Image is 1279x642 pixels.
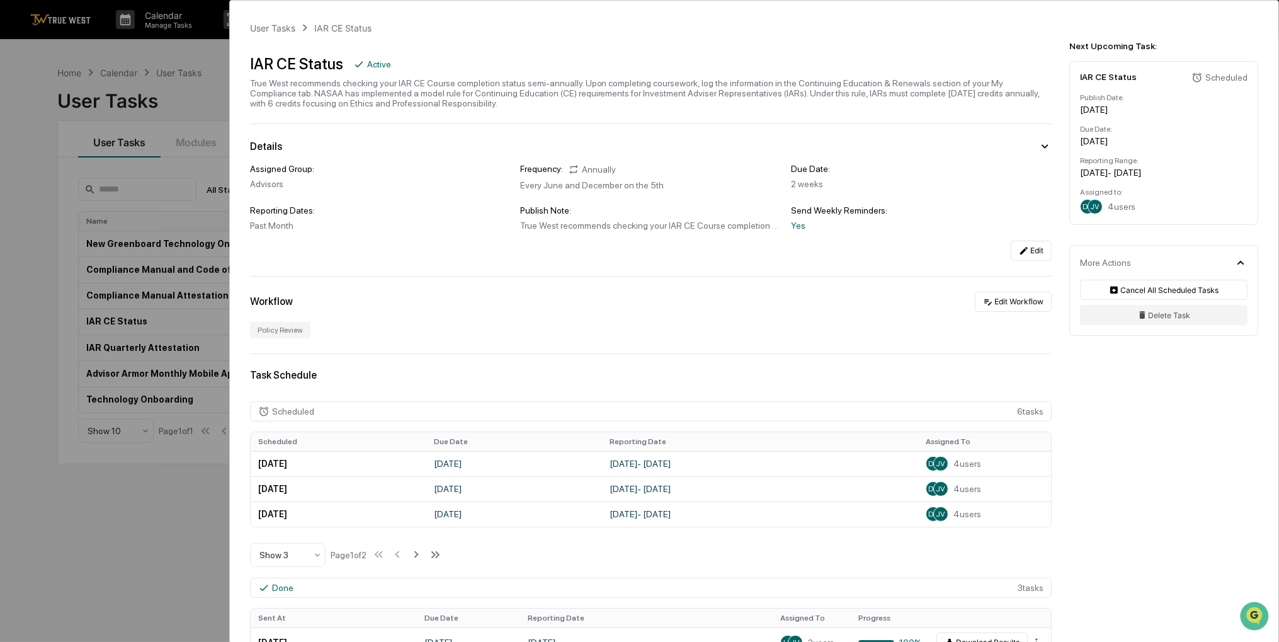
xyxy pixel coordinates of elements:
span: 4 users [953,509,981,519]
button: Cancel All Scheduled Tasks [1080,280,1248,300]
img: 8933085812038_c878075ebb4cc5468115_72.jpg [26,96,49,118]
div: [DATE] [1080,105,1248,115]
div: Task Schedule [250,369,1052,381]
div: Reporting Dates: [250,205,511,215]
a: 🗄️Attestations [86,218,161,241]
span: 4 users [953,484,981,494]
span: 4 users [953,459,981,469]
button: See all [195,137,229,152]
a: Powered byPylon [89,277,152,287]
div: 🖐️ [13,224,23,234]
div: Page 1 of 2 [331,550,367,560]
span: JV [936,510,945,519]
div: Advisors [250,179,511,189]
div: IAR CE Status [250,55,343,73]
div: Start new chat [57,96,207,108]
span: [PERSON_NAME] [39,171,102,181]
span: DB [928,484,938,493]
button: Edit [1011,241,1052,261]
div: 6 task s [250,401,1052,421]
th: Reporting Date [603,432,918,451]
td: [DATE] [251,451,427,476]
div: Due Date: [791,164,1052,174]
div: Reporting Range: [1080,156,1248,165]
div: Annually [568,164,616,175]
div: 🗄️ [91,224,101,234]
div: Publish Note: [520,205,781,215]
div: Assigned to: [1080,188,1248,197]
div: Done [272,583,293,593]
div: User Tasks [250,23,295,33]
div: Every June and December on the 5th [520,180,781,190]
div: Next Upcoming Task: [1069,41,1258,51]
div: [DATE] [1080,136,1248,146]
span: DB [928,459,938,468]
a: 🖐️Preclearance [8,218,86,241]
td: [DATE] - [DATE] [603,476,918,502]
span: DB [928,510,938,519]
span: Pylon [125,278,152,287]
span: 4 users [1108,202,1135,212]
span: Attestations [104,223,156,236]
div: More Actions [1080,258,1131,268]
div: Workflow [250,295,293,307]
div: Send Weekly Reminders: [791,205,1052,215]
div: True West recommends checking your IAR CE Course completion status semi-annually. Upon completing... [520,221,781,231]
th: Sent At [251,609,417,628]
div: Policy Review [250,322,310,338]
span: Data Lookup [25,247,79,260]
button: Delete Task [1080,305,1248,325]
td: [DATE] [426,502,603,527]
span: JV [936,484,945,493]
td: [DATE] [426,476,603,502]
th: Reporting Date [520,609,773,628]
td: [DATE] [251,502,427,527]
span: DB [1083,202,1093,211]
td: [DATE] - [DATE] [603,502,918,527]
th: Progress [851,609,929,628]
div: 3 task s [250,578,1052,598]
div: Active [367,59,391,69]
th: Due Date [426,432,603,451]
iframe: Open customer support [1239,600,1273,634]
div: Due Date: [1080,125,1248,134]
img: 1746055101610-c473b297-6a78-478c-a979-82029cc54cd1 [13,96,35,118]
img: Sigrid Alegria [13,159,33,179]
div: Frequency: [520,164,563,175]
a: 🔎Data Lookup [8,242,84,265]
td: [DATE] [426,451,603,476]
div: Publish Date: [1080,93,1248,102]
div: Details [250,140,282,152]
div: Yes [791,221,1052,231]
th: Assigned To [773,609,851,628]
div: [DATE] - [DATE] [1080,168,1248,178]
button: Start new chat [214,100,229,115]
div: IAR CE Status [1080,72,1137,82]
div: Scheduled [272,406,314,416]
div: 2 weeks [791,179,1052,189]
button: Edit Workflow [975,292,1052,312]
div: Scheduled [1205,72,1248,83]
span: • [105,171,109,181]
p: How can we help? [13,26,229,46]
div: True West recommends checking your IAR CE Course completion status semi-annually. Upon completing... [250,78,1052,108]
div: IAR CE Status [314,23,372,33]
span: Preclearance [25,223,81,236]
th: Assigned To [918,432,1051,451]
td: [DATE] [251,476,427,502]
span: JV [1091,202,1100,211]
div: Past conversations [13,139,84,149]
td: [DATE] - [DATE] [603,451,918,476]
div: We're available if you need us! [57,108,173,118]
span: JV [936,459,945,468]
span: [DATE] [111,171,137,181]
div: Assigned Group: [250,164,511,174]
div: 🔎 [13,248,23,258]
th: Due Date [417,609,520,628]
div: Past Month [250,221,511,231]
th: Scheduled [251,432,427,451]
